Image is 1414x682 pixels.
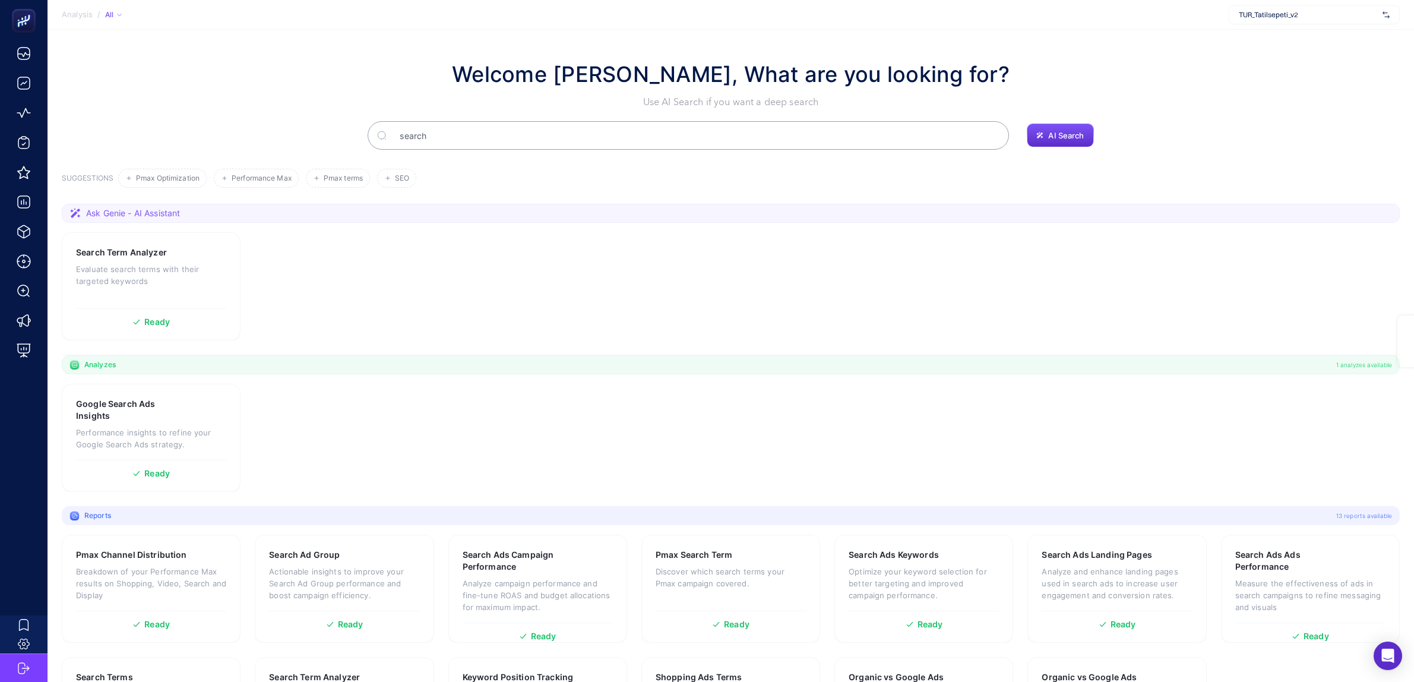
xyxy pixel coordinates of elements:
[656,549,732,561] h3: Pmax Search Term
[463,549,577,573] h3: Search Ads Campaign Performance
[1111,620,1136,629] span: Ready
[76,566,226,601] p: Breakdown of your Performance Max results on Shopping, Video, Search and Display
[324,174,363,183] span: Pmax terms
[136,174,200,183] span: Pmax Optimization
[1336,360,1392,370] span: 1 analyzes available
[849,549,939,561] h3: Search Ads Keywords
[105,10,122,20] div: All
[97,10,100,19] span: /
[834,535,1013,643] a: Search Ads KeywordsOptimize your keyword selection for better targeting and improved campaign per...
[62,10,93,20] span: Analysis
[1042,549,1152,561] h3: Search Ads Landing Pages
[1239,10,1378,20] span: TUR_Tatilsepeti_v2
[338,620,363,629] span: Ready
[1042,566,1192,601] p: Analyze and enhance landing pages used in search ads to increase user engagement and conversion r...
[76,549,187,561] h3: Pmax Channel Distribution
[1304,632,1329,640] span: Ready
[84,511,111,520] span: Reports
[84,360,116,370] span: Analyzes
[390,119,999,152] input: Search
[1383,9,1390,21] img: svg%3e
[269,566,419,601] p: Actionable insights to improve your Search Ad Group performance and boost campaign efficiency.
[76,427,226,450] p: Performance insights to refine your Google Search Ads strategy.
[76,247,167,258] h3: Search Term Analyzer
[232,174,292,183] span: Performance Max
[452,58,1010,90] h1: Welcome [PERSON_NAME], What are you looking for?
[62,384,241,492] a: Google Search Ads InsightsPerformance insights to refine your Google Search Ads strategy.Ready
[76,263,226,287] p: Evaluate search terms with their targeted keywords
[144,620,170,629] span: Ready
[918,620,943,629] span: Ready
[1235,577,1385,613] p: Measure the effectiveness of ads in search campaigns to refine messaging and visuals
[448,535,627,643] a: Search Ads Campaign PerformanceAnalyze campaign performance and fine-tune ROAS and budget allocat...
[62,232,241,340] a: Search Term AnalyzerEvaluate search terms with their targeted keywordsReady
[86,207,180,219] span: Ask Genie - AI Assistant
[531,632,556,640] span: Ready
[463,577,613,613] p: Analyze campaign performance and fine-tune ROAS and budget allocations for maximum impact.
[724,620,749,629] span: Ready
[656,566,806,589] p: Discover which search terms your Pmax campaign covered.
[1027,124,1093,147] button: AI Search
[144,469,170,478] span: Ready
[849,566,999,601] p: Optimize your keyword selection for better targeting and improved campaign performance.
[76,398,189,422] h3: Google Search Ads Insights
[1374,642,1402,670] div: Open Intercom Messenger
[1048,131,1084,140] span: AI Search
[255,535,434,643] a: Search Ad GroupActionable insights to improve your Search Ad Group performance and boost campaign...
[62,173,113,188] h3: SUGGESTIONS
[395,174,409,183] span: SEO
[641,535,820,643] a: Pmax Search TermDiscover which search terms your Pmax campaign covered.Ready
[1336,511,1392,520] span: 13 reports available
[1027,535,1206,643] a: Search Ads Landing PagesAnalyze and enhance landing pages used in search ads to increase user eng...
[1235,549,1348,573] h3: Search Ads Ads Performance
[62,535,241,643] a: Pmax Channel DistributionBreakdown of your Performance Max results on Shopping, Video, Search and...
[452,95,1010,109] p: Use AI Search if you want a deep search
[144,318,170,326] span: Ready
[269,549,340,561] h3: Search Ad Group
[1221,535,1400,643] a: Search Ads Ads PerformanceMeasure the effectiveness of ads in search campaigns to refine messagin...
